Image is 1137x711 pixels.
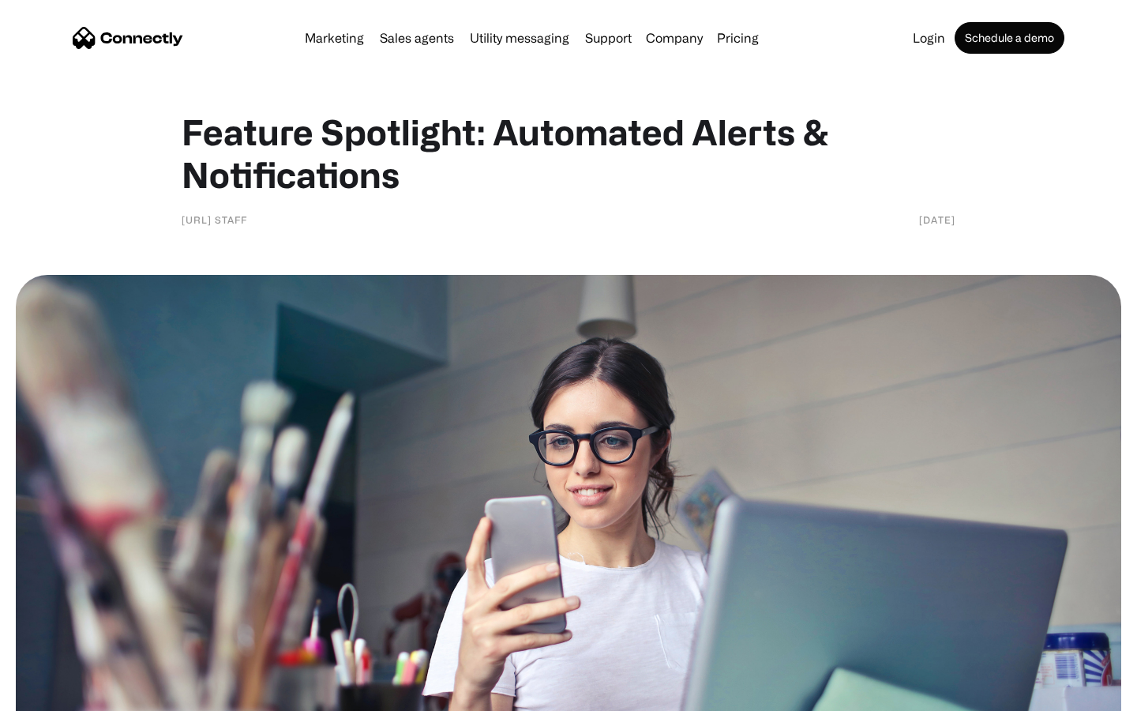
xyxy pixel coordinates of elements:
ul: Language list [32,683,95,705]
h1: Feature Spotlight: Automated Alerts & Notifications [182,111,955,196]
div: Company [646,27,703,49]
a: Schedule a demo [955,22,1064,54]
a: Sales agents [373,32,460,44]
aside: Language selected: English [16,683,95,705]
a: Support [579,32,638,44]
div: [URL] staff [182,212,247,228]
a: Utility messaging [463,32,576,44]
a: Marketing [298,32,370,44]
a: Login [906,32,951,44]
div: [DATE] [919,212,955,228]
a: Pricing [711,32,765,44]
